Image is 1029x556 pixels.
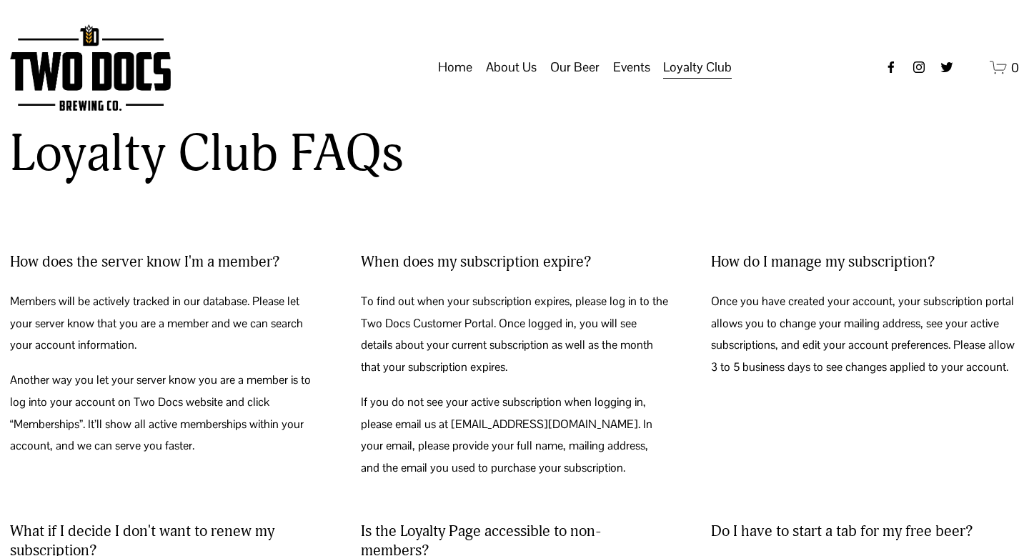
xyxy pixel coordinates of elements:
p: Loyalty Club FAQs [10,106,1018,204]
h2: How do I manage my subscription? [711,253,1018,272]
span: About Us [486,55,537,79]
a: folder dropdown [550,54,600,81]
h2: Do I have to start a tab for my free beer? [711,522,1018,542]
p: Another way you let your server know you are a member is to log into your account on Two Docs web... [10,369,317,457]
h2: When does my subscription expire? [361,253,668,272]
p: To find out when your subscription expires, please log in to the Two Docs Customer Portal. Once l... [361,291,668,379]
p: If you do not see your active subscription when logging in, please email us at [EMAIL_ADDRESS][DO... [361,392,668,480]
a: folder dropdown [663,54,732,81]
p: Once you have created your account, your subscription portal allows you to change your mailing ad... [711,291,1018,379]
a: folder dropdown [613,54,650,81]
img: Two Docs Brewing Co. [10,24,170,111]
h2: How does the server know I'm a member? [10,253,317,272]
a: folder dropdown [486,54,537,81]
span: Loyalty Club [663,55,732,79]
a: twitter-unauth [940,60,954,74]
a: instagram-unauth [912,60,926,74]
span: Events [613,55,650,79]
a: Home [438,54,472,81]
a: 0 [990,59,1019,76]
span: 0 [1011,59,1019,76]
a: Facebook [884,60,898,74]
span: Our Beer [550,55,600,79]
p: Members will be actively tracked in our database. Please let your server know that you are a memb... [10,291,317,357]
